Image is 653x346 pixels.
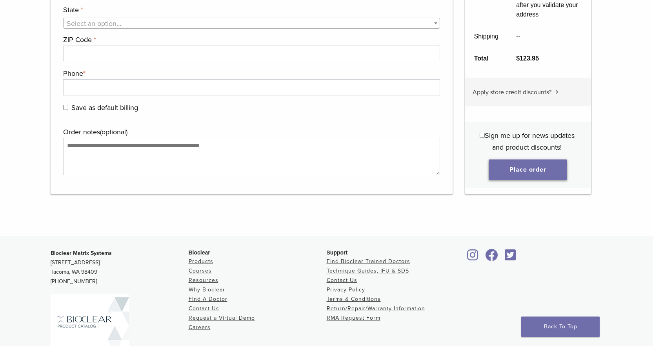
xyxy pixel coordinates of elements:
a: Contact Us [327,277,357,284]
a: Courses [189,267,212,274]
a: Technique Guides, IFU & SDS [327,267,409,274]
a: Resources [189,277,218,284]
a: Contact Us [189,305,219,312]
a: Bioclear [465,254,481,262]
a: RMA Request Form [327,315,380,321]
span: Apply store credit discounts? [473,88,551,96]
a: Find A Doctor [189,296,227,302]
span: (optional) [100,128,127,136]
bdi: 123.95 [516,55,539,62]
label: Phone [63,68,438,79]
a: Return/Repair/Warranty Information [327,305,425,312]
span: Bioclear [189,249,210,256]
span: -- [516,33,520,40]
a: Back To Top [521,317,600,337]
button: Place order [489,159,567,180]
label: ZIP Code [63,34,438,46]
a: Products [189,258,213,265]
a: Bioclear [483,254,501,262]
span: Support [327,249,348,256]
span: Sign me up for news updates and product discounts! [485,131,575,152]
input: Sign me up for news updates and product discounts! [480,133,485,138]
input: Save as default billing [63,105,68,110]
a: Privacy Policy [327,286,365,293]
strong: Bioclear Matrix Systems [51,250,112,256]
a: Careers [189,324,211,331]
th: Shipping [465,26,507,48]
span: State [63,18,440,29]
th: Total [465,48,507,70]
span: Select an option… [67,19,121,28]
p: [STREET_ADDRESS] Tacoma, WA 98409 [PHONE_NUMBER] [51,249,189,286]
a: Bioclear [502,254,519,262]
label: State [63,4,438,16]
a: Why Bioclear [189,286,225,293]
a: Terms & Conditions [327,296,381,302]
label: Order notes [63,126,438,138]
label: Save as default billing [63,102,438,114]
a: Find Bioclear Trained Doctors [327,258,410,265]
span: $ [516,55,520,62]
img: caret.svg [555,90,558,94]
a: Request a Virtual Demo [189,315,255,321]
